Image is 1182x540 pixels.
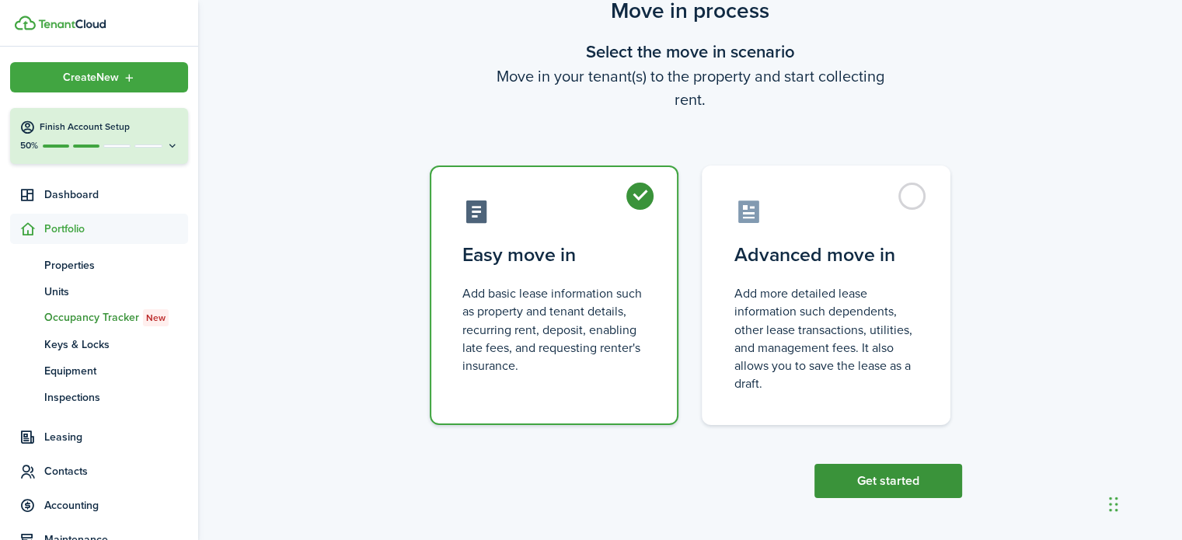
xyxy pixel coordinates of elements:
a: Keys & Locks [10,331,188,357]
button: Open menu [10,62,188,92]
a: Dashboard [10,179,188,210]
img: TenantCloud [38,19,106,29]
a: Properties [10,252,188,278]
a: Equipment [10,357,188,384]
span: Units [44,284,188,300]
span: New [146,311,166,325]
control-radio-card-title: Easy move in [462,241,646,269]
span: Inspections [44,389,188,406]
span: Dashboard [44,186,188,203]
a: Inspections [10,384,188,410]
span: Leasing [44,429,188,445]
p: 50% [19,139,39,152]
a: Units [10,278,188,305]
button: Get started [814,464,962,498]
span: Equipment [44,363,188,379]
control-radio-card-description: Add basic lease information such as property and tenant details, recurring rent, deposit, enablin... [462,284,646,375]
span: Portfolio [44,221,188,237]
button: Finish Account Setup50% [10,108,188,164]
span: Create New [63,72,119,83]
control-radio-card-title: Advanced move in [734,241,918,269]
div: Drag [1109,481,1118,528]
img: TenantCloud [15,16,36,30]
span: Contacts [44,463,188,479]
a: Occupancy TrackerNew [10,305,188,331]
iframe: Chat Widget [1104,465,1182,540]
wizard-step-header-title: Select the move in scenario [418,39,962,64]
span: Properties [44,257,188,273]
span: Keys & Locks [44,336,188,353]
h4: Finish Account Setup [40,120,179,134]
control-radio-card-description: Add more detailed lease information such dependents, other lease transactions, utilities, and man... [734,284,918,392]
span: Occupancy Tracker [44,309,188,326]
span: Accounting [44,497,188,514]
wizard-step-header-description: Move in your tenant(s) to the property and start collecting rent. [418,64,962,111]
